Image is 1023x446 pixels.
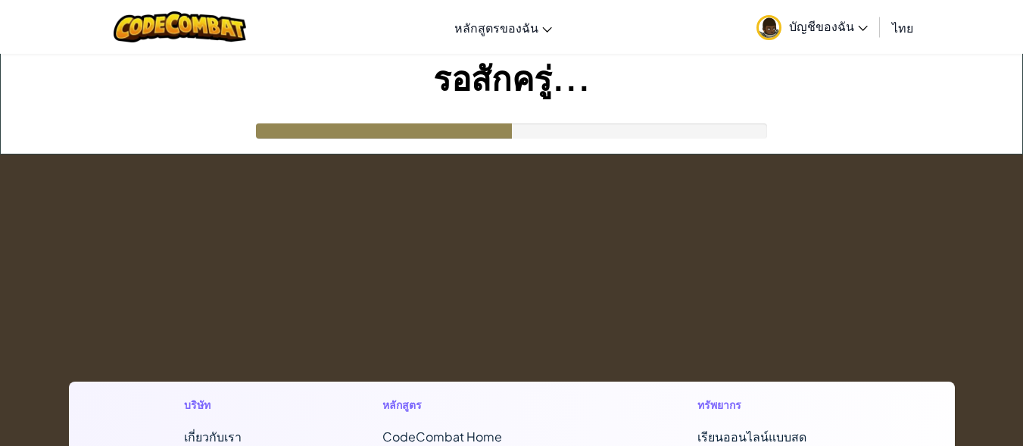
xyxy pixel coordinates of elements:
a: ไทย [884,7,921,48]
span: CodeCombat Home [382,429,502,444]
a: บัญชีของฉัน [749,3,875,51]
a: หลักสูตรของฉัน [447,7,560,48]
img: CodeCombat logo [114,11,246,42]
span: ไทย [892,20,913,36]
h1: บริษัท [184,397,256,413]
span: บัญชีของฉัน [789,18,868,34]
h1: หลักสูตร [382,397,571,413]
span: หลักสูตรของฉัน [454,20,538,36]
h1: รอสักครู่... [1,54,1022,101]
a: เรียนออนไลน์แบบสด [697,429,806,444]
a: เกี่ยวกับเรา [184,429,242,444]
h1: ทรัพยากร [697,397,839,413]
img: avatar [756,15,781,40]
